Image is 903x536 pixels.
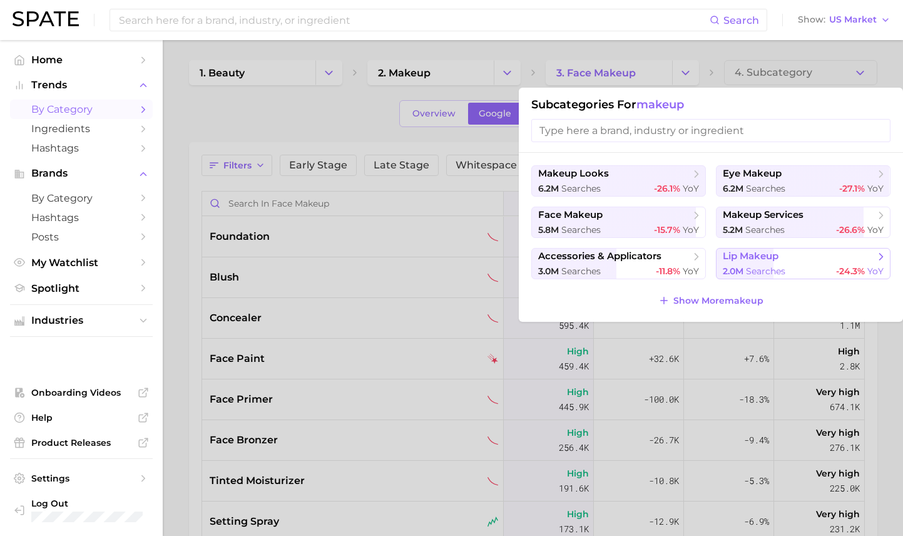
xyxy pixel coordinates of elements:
span: Show More makeup [673,296,763,306]
button: Brands [10,164,153,183]
button: makeup looks6.2m searches-26.1% YoY [531,165,706,197]
span: YoY [867,224,884,235]
a: My Watchlist [10,253,153,272]
a: Settings [10,469,153,488]
span: by Category [31,192,131,204]
span: 2.0m [723,265,743,277]
button: accessories & applicators3.0m searches-11.8% YoY [531,248,706,279]
a: Log out. Currently logged in with e-mail amanda_blaze@cotyinc.com. [10,494,153,526]
a: Hashtags [10,138,153,158]
span: Log Out [31,498,158,509]
span: 5.2m [723,224,743,235]
span: YoY [867,183,884,194]
span: -26.1% [654,183,680,194]
a: Hashtags [10,208,153,227]
span: Industries [31,315,131,326]
span: searches [561,265,601,277]
a: Product Releases [10,433,153,452]
a: Posts [10,227,153,247]
span: searches [561,183,601,194]
span: Trends [31,80,131,91]
span: makeup services [723,209,804,221]
span: 6.2m [723,183,743,194]
span: -15.7% [654,224,680,235]
span: -11.8% [656,265,680,277]
input: Search here for a brand, industry, or ingredient [118,9,710,31]
span: Search [723,14,759,26]
span: searches [561,224,601,235]
a: Onboarding Videos [10,383,153,402]
span: Home [31,54,131,66]
span: 3.0m [538,265,559,277]
span: -24.3% [836,265,865,277]
span: YoY [867,265,884,277]
h1: Subcategories for [531,98,890,111]
span: searches [746,265,785,277]
a: Spotlight [10,279,153,298]
span: Spotlight [31,282,131,294]
span: by Category [31,103,131,115]
button: Show Moremakeup [655,292,767,309]
a: by Category [10,100,153,119]
button: Trends [10,76,153,95]
span: makeup [636,98,684,111]
span: Help [31,412,131,423]
button: lip makeup2.0m searches-24.3% YoY [716,248,890,279]
span: searches [745,224,785,235]
span: lip makeup [723,250,778,262]
span: -26.6% [836,224,865,235]
span: eye makeup [723,168,782,180]
span: Brands [31,168,131,179]
span: Onboarding Videos [31,387,131,398]
a: Help [10,408,153,427]
button: ShowUS Market [795,12,894,28]
span: YoY [683,265,699,277]
span: Ingredients [31,123,131,135]
input: Type here a brand, industry or ingredient [531,119,890,142]
span: Settings [31,473,131,484]
button: makeup services5.2m searches-26.6% YoY [716,207,890,238]
span: Hashtags [31,142,131,154]
span: makeup looks [538,168,609,180]
a: Ingredients [10,119,153,138]
a: Home [10,50,153,70]
span: Hashtags [31,212,131,224]
span: US Market [829,16,877,23]
a: by Category [10,188,153,208]
span: Show [798,16,825,23]
span: YoY [683,224,699,235]
span: 5.8m [538,224,559,235]
span: Posts [31,231,131,243]
span: 6.2m [538,183,559,194]
span: accessories & applicators [538,250,661,262]
span: YoY [683,183,699,194]
span: My Watchlist [31,257,131,269]
img: SPATE [13,11,79,26]
button: face makeup5.8m searches-15.7% YoY [531,207,706,238]
span: face makeup [538,209,603,221]
button: Industries [10,311,153,330]
span: -27.1% [839,183,865,194]
button: eye makeup6.2m searches-27.1% YoY [716,165,890,197]
span: Product Releases [31,437,131,448]
span: searches [746,183,785,194]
